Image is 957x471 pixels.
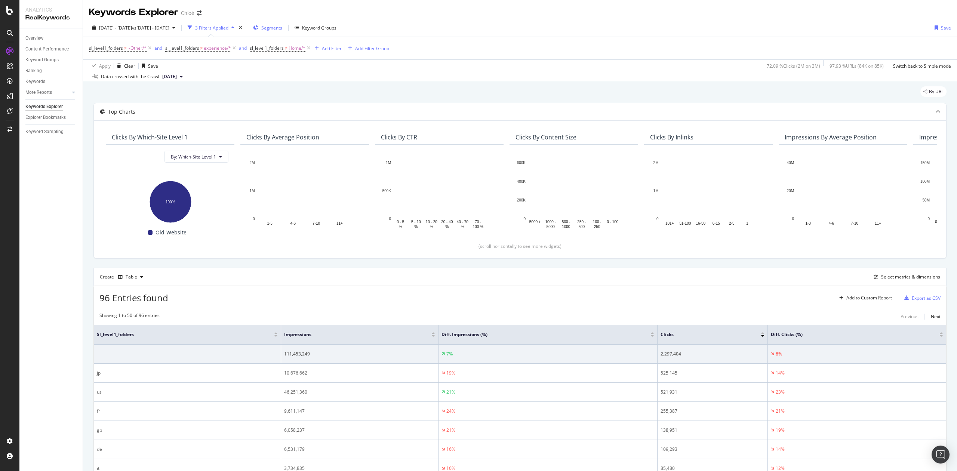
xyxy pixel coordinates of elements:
button: and [154,44,162,52]
div: 3 Filters Applied [195,25,228,31]
div: Previous [901,313,918,320]
text: 101+ [665,221,674,225]
div: Export as CSV [912,295,941,301]
div: 21% [446,389,455,395]
text: 150M [920,161,930,165]
div: 14% [776,370,785,376]
div: Table [126,275,137,279]
div: A chart. [381,159,498,230]
text: 100% [166,200,175,204]
text: 4-6 [290,221,296,225]
div: Showing 1 to 50 of 96 entries [99,312,160,321]
span: ≠ [200,45,203,51]
div: A chart. [516,159,632,230]
div: 46,251,360 [284,389,435,395]
button: 3 Filters Applied [185,22,237,34]
div: times [237,24,244,31]
text: 0 - 5 [935,220,942,224]
div: 16% [446,446,455,453]
span: Diff. Impressions (%) [441,331,639,338]
div: Chloé [181,9,194,17]
div: (scroll horizontally to see more widgets) [103,243,937,249]
button: [DATE] [159,72,186,81]
button: By: Which-Site Level 1 [164,151,228,163]
div: 8% [776,351,782,357]
div: 72.09 % Clicks ( 2M on 3M ) [767,63,820,69]
text: % [430,225,433,229]
span: sl_level1_folders [97,331,263,338]
div: A chart. [785,159,901,230]
div: Keywords Explorer [89,6,178,19]
div: 7% [446,351,453,357]
text: 0 [389,217,391,221]
span: Home/* [289,43,305,53]
div: 6,531,179 [284,446,435,453]
button: Clear [114,60,135,72]
a: Keywords [25,78,77,86]
span: vs [DATE] - [DATE] [132,25,169,31]
text: 70 - [475,220,481,224]
div: Ranking [25,67,42,75]
a: Explorer Bookmarks [25,114,77,121]
text: 6-15 [713,221,720,225]
div: Data crossed with the Crawl [101,73,159,80]
div: 14% [776,446,785,453]
div: Create [100,271,146,283]
button: and [239,44,247,52]
button: Add to Custom Report [836,292,892,304]
text: 0 - 100 [607,220,619,224]
div: and [239,45,247,51]
svg: A chart. [650,159,767,230]
a: Keyword Sampling [25,128,77,136]
text: % [461,225,464,229]
text: 1-3 [267,221,273,225]
button: Save [139,60,158,72]
div: 21% [776,408,785,415]
text: 1000 - [545,220,556,224]
div: Switch back to Simple mode [893,63,951,69]
svg: A chart. [246,159,363,230]
span: ≠ [285,45,287,51]
div: fr [97,408,278,415]
text: 100 % [473,225,483,229]
div: Save [148,63,158,69]
text: 11+ [336,221,343,225]
button: [DATE] - [DATE]vs[DATE] - [DATE] [89,22,178,34]
div: A chart. [112,177,228,224]
text: % [445,225,449,229]
text: 5000 [547,225,555,229]
text: 0 [792,217,794,221]
a: Ranking [25,67,77,75]
div: Keywords Explorer [25,103,63,111]
text: % [399,225,402,229]
button: Save [932,22,951,34]
div: Keyword Groups [25,56,59,64]
div: 97.93 % URLs ( 84K on 85K ) [830,63,884,69]
text: 20 - 40 [441,220,453,224]
div: Clicks By CTR [381,133,417,141]
div: Clicks By Content Size [516,133,576,141]
text: 0 [927,217,930,221]
text: 5 - 10 [411,220,421,224]
div: RealKeywords [25,13,77,22]
text: 2M [250,161,255,165]
span: sl_level1_folders [250,45,284,51]
text: 250 [594,225,600,229]
div: Add Filter [322,45,342,52]
div: Clicks By Average Position [246,133,319,141]
div: Apply [99,63,111,69]
div: 138,951 [661,427,764,434]
text: 50M [923,198,930,202]
span: ≠ [124,45,127,51]
div: 19% [446,370,455,376]
div: Keyword Groups [302,25,336,31]
div: Select metrics & dimensions [881,274,940,280]
text: 1M [653,189,659,193]
div: 2,297,404 [661,351,764,357]
div: More Reports [25,89,52,96]
span: experience/* [204,43,231,53]
div: 255,387 [661,408,764,415]
button: Segments [250,22,285,34]
text: 51-100 [679,221,691,225]
span: By: Which-Site Level 1 [171,154,216,160]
